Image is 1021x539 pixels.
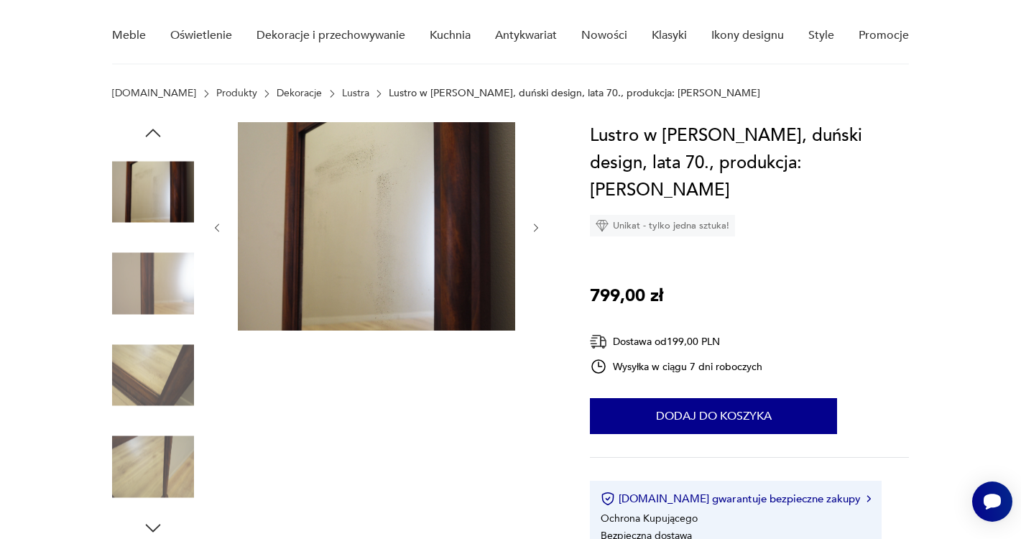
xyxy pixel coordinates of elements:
a: [DOMAIN_NAME] [112,88,196,99]
img: Ikona strzałki w prawo [867,495,871,502]
img: Zdjęcie produktu Lustro w drewnianej ramie, duński design, lata 70., produkcja: Dania [112,243,194,325]
a: Produkty [216,88,257,99]
a: Meble [112,8,146,63]
img: Zdjęcie produktu Lustro w drewnianej ramie, duński design, lata 70., produkcja: Dania [112,151,194,233]
a: Promocje [859,8,909,63]
p: 799,00 zł [590,282,663,310]
p: Lustro w [PERSON_NAME], duński design, lata 70., produkcja: [PERSON_NAME] [389,88,760,99]
a: Kuchnia [430,8,471,63]
iframe: Smartsupp widget button [972,482,1012,522]
img: Zdjęcie produktu Lustro w drewnianej ramie, duński design, lata 70., produkcja: Dania [238,122,515,331]
div: Wysyłka w ciągu 7 dni roboczych [590,358,762,375]
h1: Lustro w [PERSON_NAME], duński design, lata 70., produkcja: [PERSON_NAME] [590,122,908,204]
img: Ikona diamentu [596,219,609,232]
a: Nowości [581,8,627,63]
img: Zdjęcie produktu Lustro w drewnianej ramie, duński design, lata 70., produkcja: Dania [112,334,194,416]
div: Unikat - tylko jedna sztuka! [590,215,735,236]
a: Dekoracje i przechowywanie [257,8,405,63]
img: Ikona dostawy [590,333,607,351]
a: Antykwariat [495,8,557,63]
button: [DOMAIN_NAME] gwarantuje bezpieczne zakupy [601,492,870,506]
a: Style [808,8,834,63]
button: Dodaj do koszyka [590,398,837,434]
img: Ikona certyfikatu [601,492,615,506]
li: Ochrona Kupującego [601,512,698,525]
a: Oświetlenie [170,8,232,63]
a: Ikony designu [711,8,784,63]
a: Klasyki [652,8,687,63]
img: Zdjęcie produktu Lustro w drewnianej ramie, duński design, lata 70., produkcja: Dania [112,426,194,508]
a: Lustra [342,88,369,99]
a: Dekoracje [277,88,322,99]
div: Dostawa od 199,00 PLN [590,333,762,351]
